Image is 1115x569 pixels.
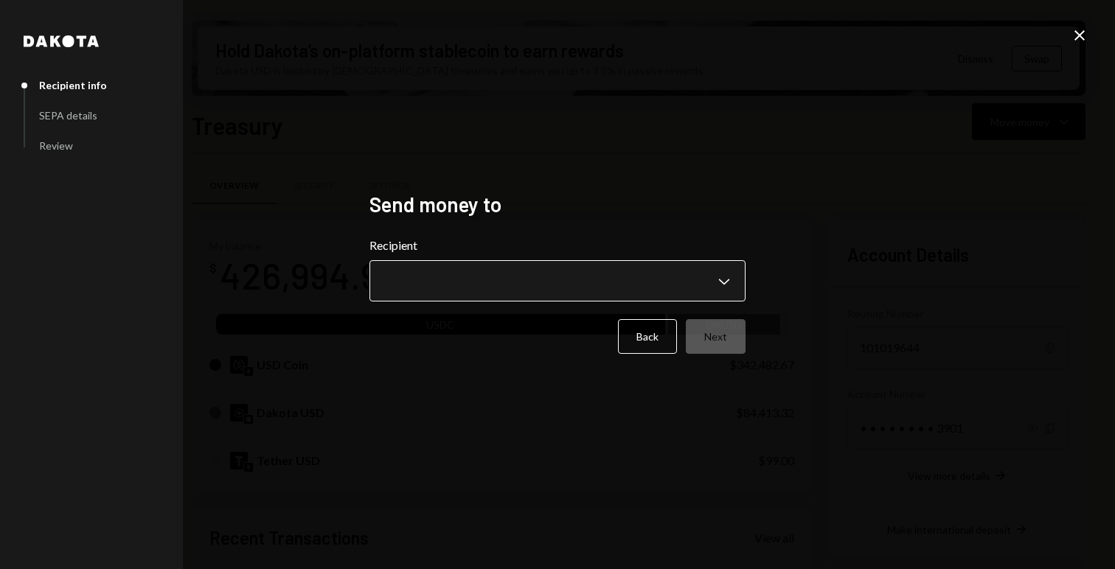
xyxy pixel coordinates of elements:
[39,109,97,122] div: SEPA details
[369,260,746,301] button: Recipient
[39,139,73,152] div: Review
[369,237,746,254] label: Recipient
[618,319,677,354] button: Back
[39,79,107,91] div: Recipient info
[369,190,746,219] h2: Send money to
